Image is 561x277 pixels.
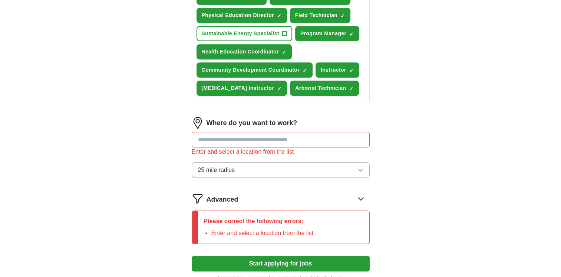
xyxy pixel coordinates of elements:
span: ✓ [349,86,353,92]
span: Program Manager [300,30,346,38]
li: Enter and select a location from the list [211,229,314,238]
span: Physical Education Director [202,12,274,19]
span: ✓ [349,68,354,74]
span: ✓ [340,13,345,19]
button: Physical Education Director✓ [197,8,287,23]
button: [MEDICAL_DATA] Instructor✓ [197,81,287,96]
button: Community Development Coordinator✓ [197,62,313,78]
span: Instructor [321,66,346,74]
span: Field Technician [295,12,337,19]
span: ✓ [282,49,286,55]
label: Where do you want to work? [207,118,297,128]
button: Sustainable Energy Specialist [197,26,292,41]
span: Arborist Technician [295,84,346,92]
button: Program Manager✓ [295,26,359,41]
span: Community Development Coordinator [202,66,300,74]
span: Sustainable Energy Specialist [202,30,279,38]
span: Health Education Coordinator [202,48,279,56]
span: Advanced [207,195,238,205]
p: Please correct the following errors: [204,217,314,226]
button: Arborist Technician✓ [290,81,359,96]
span: ✓ [277,86,281,92]
span: ✓ [277,13,281,19]
button: 25 mile radius [192,162,370,178]
img: location.png [192,117,204,129]
button: Health Education Coordinator✓ [197,44,292,59]
span: 25 mile radius [198,166,235,175]
img: filter [192,193,204,205]
div: Enter and select a location from the list [192,147,370,156]
button: Start applying for jobs [192,256,370,271]
button: Field Technician✓ [290,8,350,23]
span: [MEDICAL_DATA] Instructor [202,84,274,92]
button: Instructor✓ [316,62,359,78]
span: ✓ [303,68,307,74]
span: ✓ [349,31,354,37]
